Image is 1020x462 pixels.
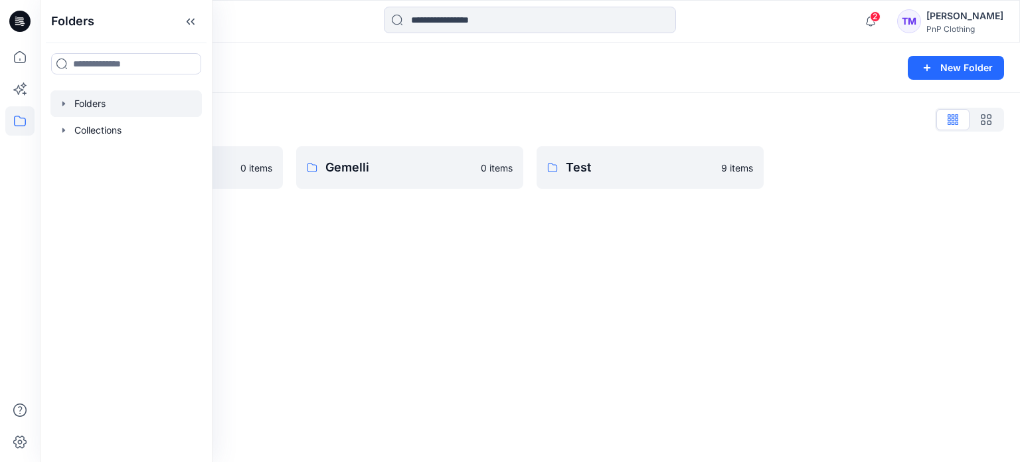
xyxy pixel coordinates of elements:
[325,158,473,177] p: Gemelli
[296,146,523,189] a: Gemelli0 items
[240,161,272,175] p: 0 items
[566,158,713,177] p: Test
[721,161,753,175] p: 9 items
[908,56,1004,80] button: New Folder
[870,11,881,22] span: 2
[537,146,764,189] a: Test9 items
[926,24,1003,34] div: PnP Clothing
[897,9,921,33] div: TM
[481,161,513,175] p: 0 items
[926,8,1003,24] div: [PERSON_NAME]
